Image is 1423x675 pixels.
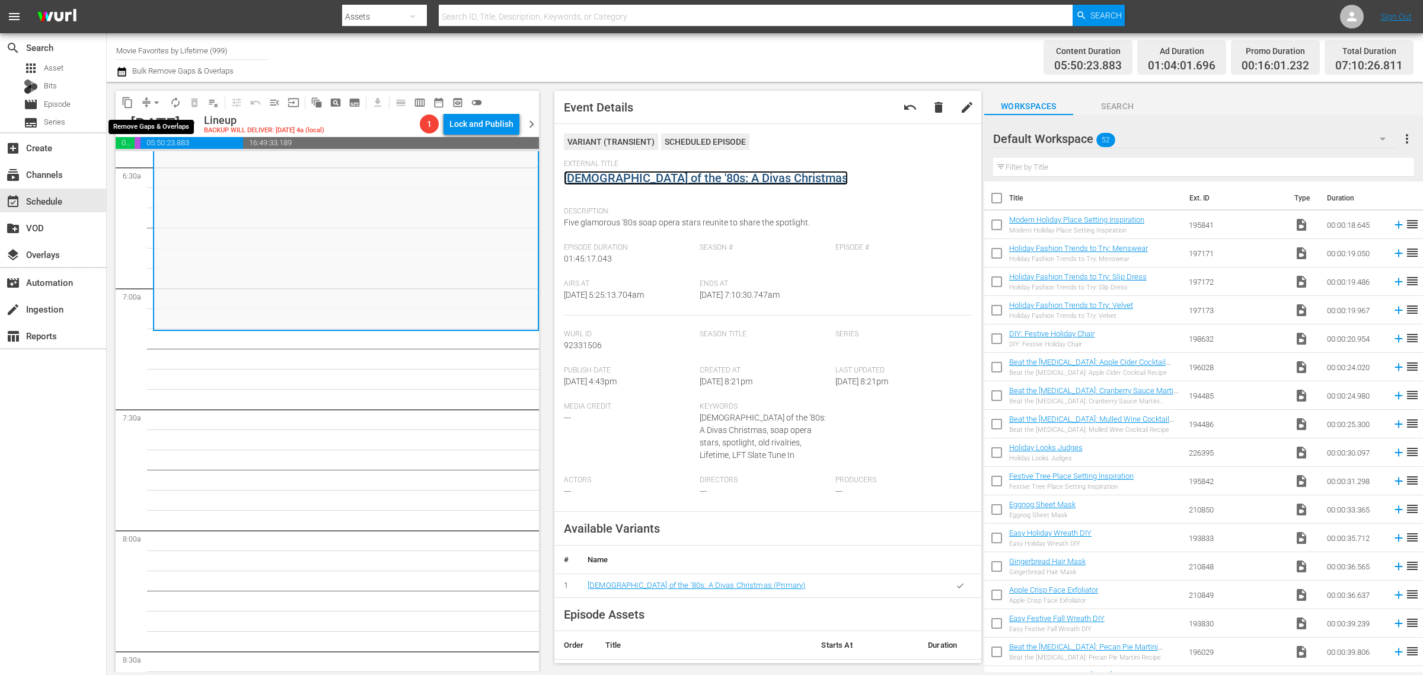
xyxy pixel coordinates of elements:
svg: Add to Schedule [1392,247,1405,260]
span: autorenew_outlined [170,97,181,109]
span: 01:04:01.696 [1148,59,1215,73]
span: Wurl Id [564,330,694,339]
span: Video [1294,417,1309,431]
th: Order [554,631,596,660]
span: Directors [700,476,829,485]
div: Scheduled Episode [661,133,749,150]
span: Episode # [835,243,965,253]
span: reorder [1405,274,1419,288]
div: [DATE] [130,114,180,134]
span: Video [1294,246,1309,260]
span: reorder [1405,246,1419,260]
div: Apple Crisp Face Exfoliator [1009,597,1098,604]
span: 01:45:17.043 [564,254,612,263]
span: [DATE] 8:21pm [700,377,752,386]
th: Name [578,546,939,574]
span: reorder [1405,587,1419,601]
span: reorder [1405,331,1419,345]
th: Title [596,631,812,660]
span: reorder [1405,445,1419,459]
span: [DEMOGRAPHIC_DATA] of the '80s: A Divas Christmas, soap opera stars, spotlight, old rivalries, Li... [700,413,826,460]
span: preview_outlined [452,97,464,109]
div: Easy Festive Fall Wreath DIY [1009,625,1105,633]
span: Ingestion [6,303,20,317]
td: 196028 [1184,353,1290,381]
span: Asset [44,62,63,74]
span: Day Calendar View [387,91,410,114]
td: 00:00:36.637 [1322,581,1387,609]
a: [DEMOGRAPHIC_DATA] of the '80s: A Divas Christmas [564,171,848,185]
div: Ad Duration [1148,43,1215,59]
span: Producers [835,476,965,485]
td: 00:00:35.712 [1322,524,1387,552]
td: 196029 [1184,638,1290,666]
span: chevron_right [524,117,539,132]
span: reorder [1405,473,1419,488]
span: 00:16:01.232 [135,137,141,149]
span: [DATE] 8:21pm [835,377,888,386]
span: arrow_drop_down [151,97,162,109]
td: 00:00:24.980 [1322,381,1387,410]
span: reorder [1405,416,1419,431]
th: # [554,546,578,574]
td: 210850 [1184,495,1290,524]
span: Video [1294,588,1309,602]
span: Keywords [700,402,829,412]
svg: Add to Schedule [1392,304,1405,317]
span: 01:04:01.696 [116,137,135,149]
td: 00:00:25.300 [1322,410,1387,438]
span: Copy Lineup [118,93,137,112]
span: chevron_left [116,117,130,132]
a: Easy Holiday Wreath DIY [1009,528,1092,537]
span: 00:16:01.232 [1242,59,1309,73]
td: 00:00:19.486 [1322,268,1387,296]
svg: Add to Schedule [1392,361,1405,374]
span: Video [1294,502,1309,517]
span: [DATE] 4:43pm [564,377,617,386]
span: Video [1294,218,1309,232]
span: Create Series Block [345,93,364,112]
span: Video [1294,559,1309,574]
td: 194486 [1184,410,1290,438]
span: reorder [1405,530,1419,545]
span: Video [1294,645,1309,659]
span: Media Credit [564,402,694,412]
span: Video [1294,332,1309,346]
div: Content Duration [1054,43,1122,59]
button: Lock and Publish [444,113,519,135]
div: Lock and Publish [449,113,513,135]
span: delete [931,100,946,114]
td: 195842 [1184,467,1290,495]
svg: Add to Schedule [1392,332,1405,345]
span: Create [6,141,20,155]
a: Easy Festive Fall Wreath DIY [1009,614,1105,623]
span: reorder [1405,559,1419,573]
a: Beat the [MEDICAL_DATA]: Cranberry Sauce Martini Recipe [1009,386,1179,404]
div: Total Duration [1335,43,1403,59]
span: Publish Date [564,366,694,375]
span: Airs At [564,279,694,289]
span: Series [835,330,965,339]
svg: Add to Schedule [1392,418,1405,431]
span: content_copy [122,97,133,109]
a: Beat the [MEDICAL_DATA]: Mulled Wine Cocktail Recipe [1009,415,1174,432]
button: more_vert [1400,125,1414,153]
div: Easy Holiday Wreath DIY [1009,540,1092,547]
div: Holiday Fashion Trends to Try: Menswear [1009,255,1148,263]
td: 198632 [1184,324,1290,353]
span: 52 [1096,128,1115,152]
span: compress [141,97,152,109]
span: Workspaces [984,99,1073,114]
td: 00:00:33.365 [1322,495,1387,524]
span: pageview_outlined [330,97,342,109]
span: menu [7,9,21,24]
th: Starts At [812,631,918,660]
button: edit [953,93,981,122]
span: Automation [6,276,20,290]
span: Season # [700,243,829,253]
button: delete [924,93,953,122]
div: Promo Duration [1242,43,1309,59]
span: Video [1294,360,1309,374]
div: Eggnog Sheet Mask [1009,511,1076,519]
th: Duration [918,631,981,660]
